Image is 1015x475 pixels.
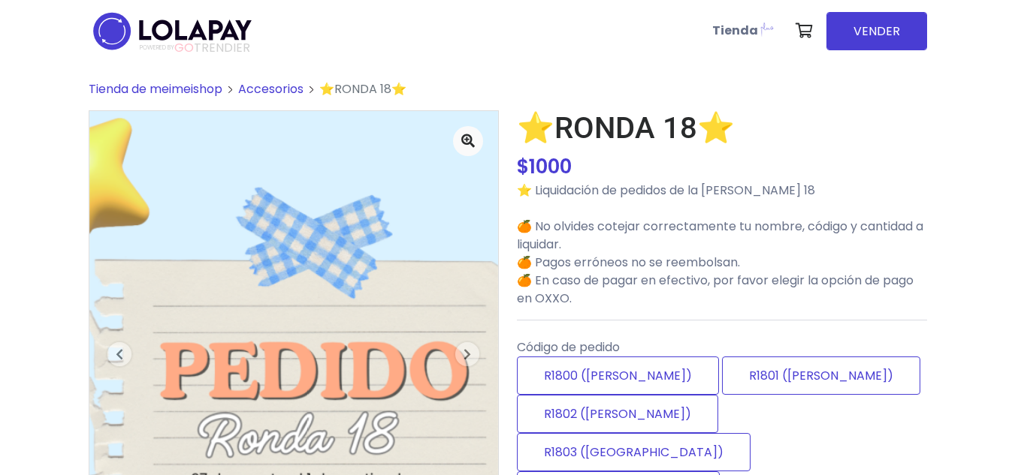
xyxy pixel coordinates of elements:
[517,182,927,308] p: ⭐ Liquidación de pedidos de la [PERSON_NAME] 18 🍊 No olvides cotejar correctamente tu nombre, cód...
[89,8,256,55] img: logo
[722,356,920,395] label: R1801 ([PERSON_NAME])
[89,80,927,110] nav: breadcrumb
[174,39,194,56] span: GO
[238,80,304,98] a: Accesorios
[140,41,250,55] span: TRENDIER
[517,433,751,471] label: R1803 ([GEOGRAPHIC_DATA])
[140,44,174,52] span: POWERED BY
[517,356,719,395] label: R1800 ([PERSON_NAME])
[517,395,718,433] label: R1802 ([PERSON_NAME])
[529,153,572,180] span: 1000
[89,80,222,98] a: Tienda de meimeishop
[758,20,776,38] img: Lolapay Plus
[826,12,927,50] a: VENDER
[319,80,406,98] span: ⭐RONDA 18⭐
[712,22,758,39] b: Tienda
[517,152,927,182] div: $
[517,110,927,146] h1: ⭐RONDA 18⭐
